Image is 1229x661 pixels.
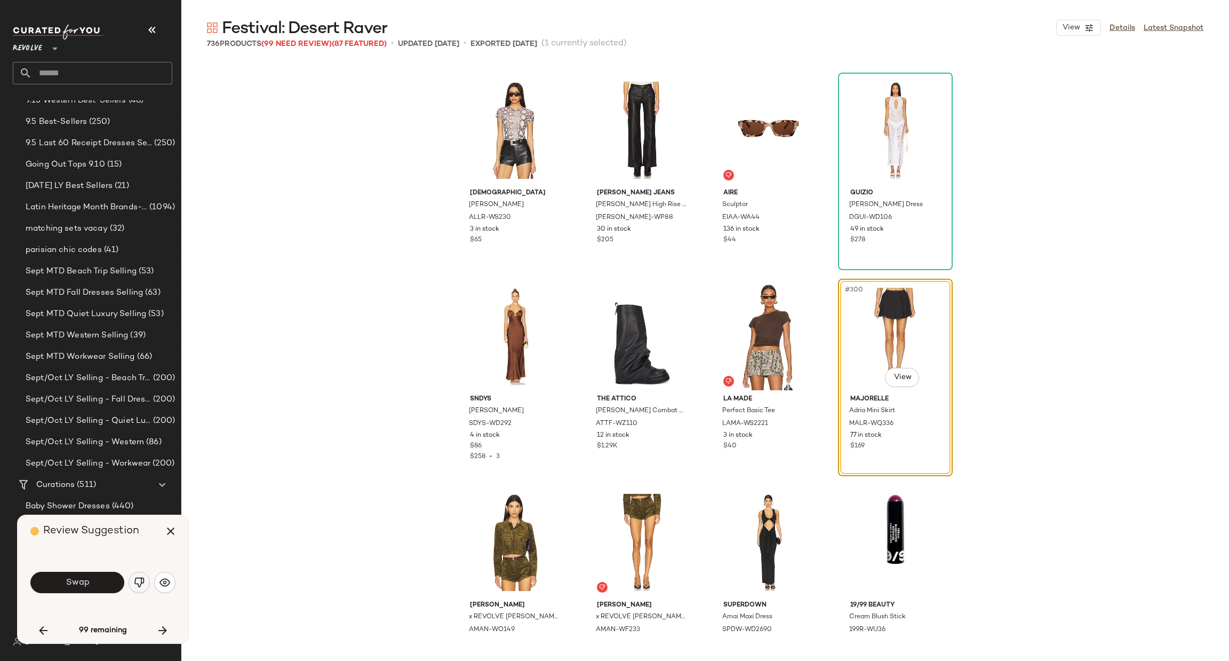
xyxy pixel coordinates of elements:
[1056,20,1101,36] button: View
[391,37,394,50] span: •
[150,458,174,470] span: (200)
[128,329,146,342] span: (39)
[43,525,139,537] span: Review Suggestion
[596,406,686,416] span: [PERSON_NAME] Combat Boot
[464,37,466,50] span: •
[134,577,145,588] img: svg%3e
[723,235,736,245] span: $44
[147,201,175,214] span: (1094)
[75,479,96,491] span: (511)
[13,638,21,646] img: svg%3e
[596,625,640,635] span: AMAN-WF233
[261,40,332,48] span: (99 Need Review)
[26,244,102,256] span: parisian chic codes
[469,200,524,210] span: [PERSON_NAME]
[588,489,696,596] img: AMAN-WF233_V1.jpg
[844,285,865,295] span: #300
[842,282,949,390] img: MALR-WQ336_V1.jpg
[26,95,126,107] span: 9.15 Western Best-Sellers
[893,373,911,382] span: View
[108,223,125,235] span: (32)
[151,372,175,384] span: (200)
[26,372,151,384] span: Sept/Oct LY Selling - Beach Trip
[715,76,822,184] img: EIAA-WA44_V1.jpg
[135,351,153,363] span: (66)
[143,287,161,299] span: (63)
[26,265,137,278] span: Sept MTD Beach Trip Selling
[113,180,129,192] span: (21)
[485,453,496,460] span: •
[599,584,605,591] img: svg%3e
[332,40,387,48] span: (87 Featured)
[588,76,696,184] img: HUDSON-WP88_V1.jpg
[222,18,387,40] span: Festival: Desert Raver
[722,625,772,635] span: SPDW-WD2690
[597,601,687,610] span: [PERSON_NAME]
[597,188,687,198] span: [PERSON_NAME] Jeans
[151,394,175,406] span: (200)
[26,436,144,448] span: Sept/Oct LY Selling - Western
[469,612,559,622] span: x REVOLVE [PERSON_NAME] Suede Jacket
[105,159,122,171] span: (15)
[13,36,42,56] span: Revolve
[541,37,627,50] span: (1 currently selected)
[470,235,482,245] span: $65
[723,188,813,198] span: AIRE
[26,159,105,171] span: Going Out Tops 9.10
[849,625,885,635] span: 199R-WU36
[1062,23,1080,32] span: View
[725,172,732,178] img: svg%3e
[842,76,949,184] img: DGUI-WD106_V1.jpg
[597,442,618,451] span: $1.29K
[26,500,110,513] span: Baby Shower Dresses
[885,368,919,387] button: View
[151,415,175,427] span: (200)
[1144,22,1203,34] a: Latest Snapshot
[26,329,128,342] span: Sept MTD Western Selling
[207,40,220,48] span: 736
[722,200,748,210] span: Sculptor
[65,578,89,588] span: Swap
[596,612,686,622] span: x REVOLVE [PERSON_NAME] Suede Short
[715,489,822,596] img: SPDW-WD2690_V1.jpg
[26,308,146,320] span: Sept MTD Quiet Luxury Selling
[597,225,631,234] span: 30 in stock
[26,287,143,299] span: Sept MTD Fall Dresses Selling
[596,200,686,210] span: [PERSON_NAME] High Rise Wide Leg
[152,137,175,149] span: (250)
[87,116,110,128] span: (250)
[126,95,144,107] span: (48)
[715,282,822,390] img: LAMA-WS2221_V1.jpg
[146,308,164,320] span: (53)
[26,415,151,427] span: Sept/Oct LY Selling - Quiet Luxe
[722,419,768,429] span: LAMA-WS2221
[469,213,511,223] span: ALLR-WS230
[26,201,147,214] span: Latin Heritage Month Brands- DO NOT DELETE
[849,612,906,622] span: Cream Blush Stick
[26,223,108,235] span: matching sets vacay
[597,235,613,245] span: $205
[850,601,940,610] span: 19/99 Beauty
[207,38,387,50] div: Products
[110,500,134,513] span: (440)
[723,225,760,234] span: 136 in stock
[723,395,813,404] span: LA Made
[13,25,103,40] img: cfy_white_logo.C9jOOHJF.svg
[597,395,687,404] span: THE ATTICO
[470,225,499,234] span: 3 in stock
[850,188,940,198] span: GUIZIO
[144,436,162,448] span: (86)
[26,180,113,192] span: [DATE] LY Best Sellers
[26,458,150,470] span: Sept/Oct LY Selling - Workwear
[722,213,760,223] span: EIAA-WA44
[723,431,753,440] span: 3 in stock
[469,406,524,416] span: [PERSON_NAME]
[470,38,537,50] p: Exported [DATE]
[849,419,893,429] span: MALR-WQ336
[588,282,696,390] img: ATTF-WZ110_V1.jpg
[30,572,124,593] button: Swap
[102,244,119,256] span: (41)
[725,378,732,384] img: svg%3e
[26,137,152,149] span: 9.5 Last 60 Receipt Dresses Selling
[469,419,512,429] span: SDYS-WD292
